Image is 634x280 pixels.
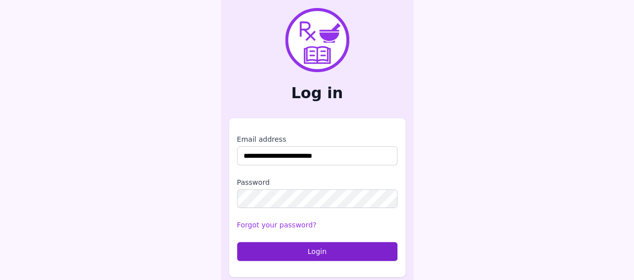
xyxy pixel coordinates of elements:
button: Login [237,242,397,261]
h2: Log in [229,84,405,102]
label: Email address [237,134,397,144]
a: Forgot your password? [237,221,317,229]
label: Password [237,177,397,187]
img: PharmXellence Logo [285,8,349,72]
